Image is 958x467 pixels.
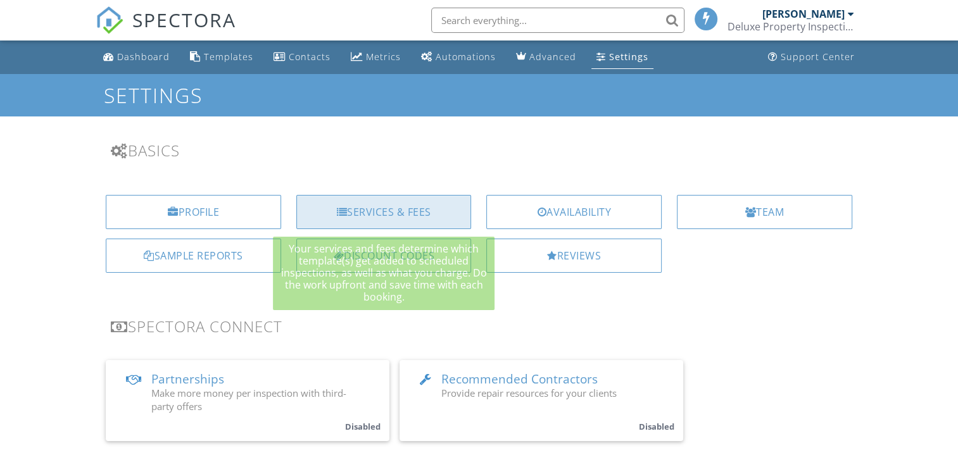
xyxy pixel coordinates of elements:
small: Disabled [639,421,674,432]
a: Reviews [486,239,662,273]
div: Deluxe Property Inspections [728,20,854,33]
a: Profile [106,195,281,229]
a: Contacts [268,46,336,69]
div: Support Center [781,51,855,63]
div: [PERSON_NAME] [762,8,845,20]
div: Templates [204,51,253,63]
a: Advanced [511,46,581,69]
div: Automations [436,51,496,63]
h1: Settings [104,84,854,106]
div: Advanced [529,51,576,63]
a: Partnerships Make more money per inspection with third-party offers Disabled [106,360,389,441]
a: SPECTORA [96,17,236,44]
h3: Basics [111,142,847,159]
a: Services & Fees [296,195,472,229]
div: Metrics [366,51,401,63]
a: Availability [486,195,662,229]
div: Contacts [289,51,331,63]
div: Dashboard [117,51,170,63]
span: Make more money per inspection with third-party offers [151,387,346,413]
a: Templates [185,46,258,69]
a: Automations (Basic) [416,46,501,69]
img: The Best Home Inspection Software - Spectora [96,6,123,34]
span: Provide repair resources for your clients [441,387,617,399]
span: SPECTORA [132,6,236,33]
a: Team [677,195,852,229]
a: Metrics [346,46,406,69]
div: Settings [609,51,648,63]
a: Support Center [763,46,860,69]
span: Recommended Contractors [441,371,598,387]
span: Partnerships [151,371,224,387]
a: Settings [591,46,653,69]
a: Recommended Contractors Provide repair resources for your clients Disabled [400,360,683,441]
a: Dashboard [98,46,175,69]
input: Search everything... [431,8,684,33]
small: Disabled [345,421,381,432]
a: Sample Reports [106,239,281,273]
h3: Spectora Connect [111,318,847,335]
a: Discount Codes [296,239,472,273]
